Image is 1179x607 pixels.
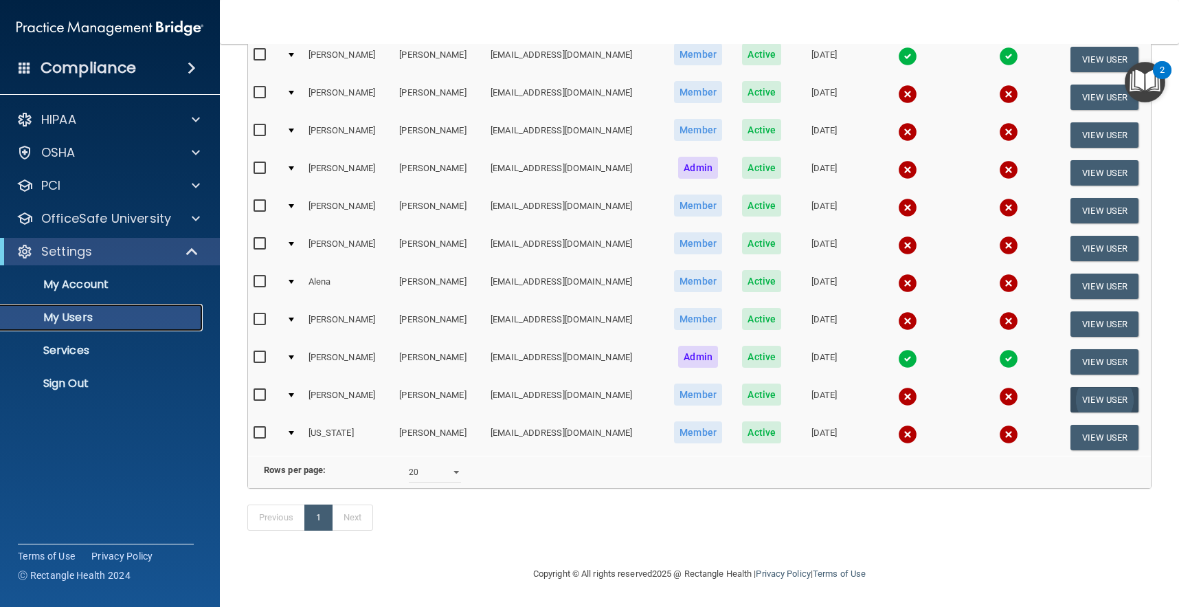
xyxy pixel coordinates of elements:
a: OfficeSafe University [16,210,200,227]
img: cross.ca9f0e7f.svg [898,160,917,179]
button: View User [1070,198,1138,223]
td: [DATE] [791,78,857,116]
td: [PERSON_NAME] [394,41,485,78]
button: View User [1070,274,1138,299]
td: [DATE] [791,116,857,154]
p: Settings [41,243,92,260]
td: [EMAIL_ADDRESS][DOMAIN_NAME] [485,305,664,343]
span: Active [742,157,781,179]
td: Alena [303,267,394,305]
img: cross.ca9f0e7f.svg [999,198,1018,217]
td: [EMAIL_ADDRESS][DOMAIN_NAME] [485,192,664,230]
img: cross.ca9f0e7f.svg [898,198,917,217]
img: cross.ca9f0e7f.svg [898,387,917,406]
td: [PERSON_NAME] [394,381,485,419]
span: Active [742,421,781,443]
td: [EMAIL_ADDRESS][DOMAIN_NAME] [485,78,664,116]
p: My Users [9,311,196,324]
span: Active [742,346,781,368]
td: [PERSON_NAME] [394,192,485,230]
a: PCI [16,177,200,194]
button: View User [1070,425,1138,450]
span: Active [742,308,781,330]
img: cross.ca9f0e7f.svg [999,236,1018,255]
a: Settings [16,243,199,260]
td: [PERSON_NAME] [394,343,485,381]
span: Member [674,43,722,65]
img: cross.ca9f0e7f.svg [898,311,917,331]
td: [PERSON_NAME] [303,230,394,267]
td: [PERSON_NAME] [394,154,485,192]
span: Member [674,119,722,141]
td: [DATE] [791,305,857,343]
img: cross.ca9f0e7f.svg [898,122,917,142]
a: HIPAA [16,111,200,128]
span: Admin [678,346,718,368]
a: Terms of Use [813,569,866,579]
td: [EMAIL_ADDRESS][DOMAIN_NAME] [485,343,664,381]
td: [PERSON_NAME] [303,154,394,192]
img: cross.ca9f0e7f.svg [999,160,1018,179]
td: [DATE] [791,419,857,456]
td: [PERSON_NAME] [303,343,394,381]
img: cross.ca9f0e7f.svg [999,274,1018,293]
a: 1 [304,505,333,531]
iframe: Drift Widget Chat Controller [941,509,1163,564]
td: [DATE] [791,192,857,230]
span: Member [674,384,722,406]
td: [PERSON_NAME] [394,305,485,343]
td: [DATE] [791,381,857,419]
td: [DATE] [791,343,857,381]
img: tick.e7d51cea.svg [999,47,1018,66]
button: View User [1070,122,1138,148]
span: Member [674,421,722,443]
img: cross.ca9f0e7f.svg [898,425,917,444]
td: [PERSON_NAME] [303,41,394,78]
img: tick.e7d51cea.svg [898,47,917,66]
td: [PERSON_NAME] [303,116,394,154]
img: tick.e7d51cea.svg [999,349,1018,368]
td: [EMAIL_ADDRESS][DOMAIN_NAME] [485,154,664,192]
div: Copyright © All rights reserved 2025 @ Rectangle Health | | [449,552,950,596]
td: [EMAIL_ADDRESS][DOMAIN_NAME] [485,41,664,78]
button: View User [1070,349,1138,375]
td: [PERSON_NAME] [303,381,394,419]
p: OSHA [41,144,76,161]
span: Member [674,81,722,103]
span: Active [742,119,781,141]
img: cross.ca9f0e7f.svg [999,425,1018,444]
td: [EMAIL_ADDRESS][DOMAIN_NAME] [485,381,664,419]
td: [EMAIL_ADDRESS][DOMAIN_NAME] [485,267,664,305]
a: Privacy Policy [91,549,153,563]
img: PMB logo [16,14,203,42]
p: Services [9,344,196,357]
td: [PERSON_NAME] [394,419,485,456]
button: View User [1070,387,1138,412]
button: View User [1070,311,1138,337]
a: Next [332,505,373,531]
a: Previous [247,505,305,531]
button: View User [1070,160,1138,186]
img: cross.ca9f0e7f.svg [898,85,917,104]
span: Ⓒ Rectangle Health 2024 [18,569,131,582]
td: [PERSON_NAME] [394,116,485,154]
span: Member [674,195,722,217]
span: Member [674,308,722,330]
b: Rows per page: [264,465,326,475]
td: [PERSON_NAME] [394,267,485,305]
button: Open Resource Center, 2 new notifications [1125,62,1165,102]
span: Active [742,232,781,254]
td: [PERSON_NAME] [303,78,394,116]
td: [US_STATE] [303,419,394,456]
td: [DATE] [791,154,857,192]
p: My Account [9,278,196,291]
span: Member [674,270,722,292]
td: [PERSON_NAME] [303,192,394,230]
a: OSHA [16,144,200,161]
td: [PERSON_NAME] [303,305,394,343]
td: [DATE] [791,41,857,78]
p: PCI [41,177,60,194]
a: Privacy Policy [756,569,810,579]
span: Admin [678,157,718,179]
span: Active [742,81,781,103]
